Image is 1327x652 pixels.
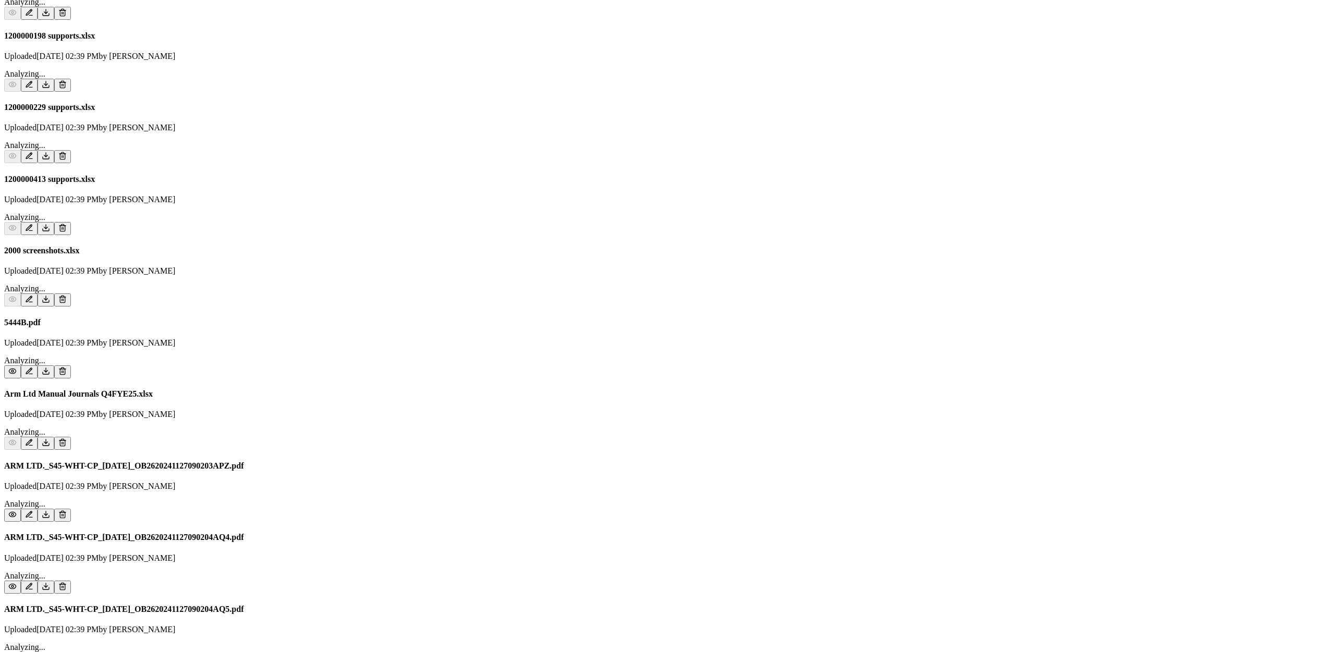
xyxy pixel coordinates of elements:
button: Preview File (hover for quick preview, click for full view) [4,79,21,92]
button: Add/Edit Description [21,7,38,20]
button: Delete File [54,437,71,450]
button: Add/Edit Description [21,509,38,522]
button: Download File [38,581,54,594]
div: Analyzing... [4,571,1323,581]
button: Download File [38,509,54,522]
h4: ARM LTD._S45-WHT-CP_[DATE]_OB2620241127090204AQ4.pdf [4,533,1323,542]
p: Uploaded [DATE] 02:39 PM by [PERSON_NAME] [4,52,1323,61]
p: Uploaded [DATE] 02:39 PM by [PERSON_NAME] [4,338,1323,348]
p: Uploaded [DATE] 02:39 PM by [PERSON_NAME] [4,266,1323,276]
button: Delete File [54,222,71,235]
button: Preview File (hover for quick preview, click for full view) [4,509,21,522]
button: Add/Edit Description [21,437,38,450]
button: Delete File [54,7,71,20]
button: Preview File (hover for quick preview, click for full view) [4,365,21,378]
button: Add/Edit Description [21,365,38,378]
p: Uploaded [DATE] 02:39 PM by [PERSON_NAME] [4,123,1323,132]
p: Uploaded [DATE] 02:39 PM by [PERSON_NAME] [4,482,1323,491]
button: Add/Edit Description [21,222,38,235]
button: Preview File (hover for quick preview, click for full view) [4,437,21,450]
p: Uploaded [DATE] 02:39 PM by [PERSON_NAME] [4,195,1323,204]
button: Preview File (hover for quick preview, click for full view) [4,293,21,306]
button: Delete File [54,581,71,594]
button: Preview File (hover for quick preview, click for full view) [4,150,21,163]
button: Preview File (hover for quick preview, click for full view) [4,222,21,235]
h4: 1200000413 supports.xlsx [4,175,1323,184]
div: Analyzing... [4,499,1323,509]
button: Delete File [54,79,71,92]
p: Uploaded [DATE] 02:39 PM by [PERSON_NAME] [4,410,1323,419]
h4: 1200000198 supports.xlsx [4,31,1323,41]
button: Download File [38,365,54,378]
p: Uploaded [DATE] 02:39 PM by [PERSON_NAME] [4,553,1323,563]
h4: 5444B.pdf [4,318,1323,327]
button: Download File [38,293,54,306]
div: Analyzing... [4,643,1323,652]
button: Add/Edit Description [21,150,38,163]
h4: 2000 screenshots.xlsx [4,246,1323,255]
h4: ARM LTD._S45-WHT-CP_[DATE]_OB2620241127090203APZ.pdf [4,461,1323,471]
h4: 1200000229 supports.xlsx [4,103,1323,112]
button: Add/Edit Description [21,581,38,594]
button: Delete File [54,293,71,306]
button: Download File [38,79,54,92]
button: Delete File [54,150,71,163]
button: Preview File (hover for quick preview, click for full view) [4,7,21,20]
div: Analyzing... [4,141,1323,150]
button: Download File [38,437,54,450]
button: Add/Edit Description [21,293,38,306]
button: Delete File [54,509,71,522]
button: Add/Edit Description [21,79,38,92]
button: Download File [38,7,54,20]
div: Analyzing... [4,356,1323,365]
button: Download File [38,150,54,163]
div: Analyzing... [4,69,1323,79]
button: Delete File [54,365,71,378]
div: Analyzing... [4,213,1323,222]
div: Analyzing... [4,427,1323,437]
p: Uploaded [DATE] 02:39 PM by [PERSON_NAME] [4,625,1323,634]
button: Preview File (hover for quick preview, click for full view) [4,581,21,594]
div: Analyzing... [4,284,1323,293]
button: Download File [38,222,54,235]
h4: ARM LTD._S45-WHT-CP_[DATE]_OB2620241127090204AQ5.pdf [4,605,1323,614]
h4: Arm Ltd Manual Journals Q4FYE25.xlsx [4,389,1323,399]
